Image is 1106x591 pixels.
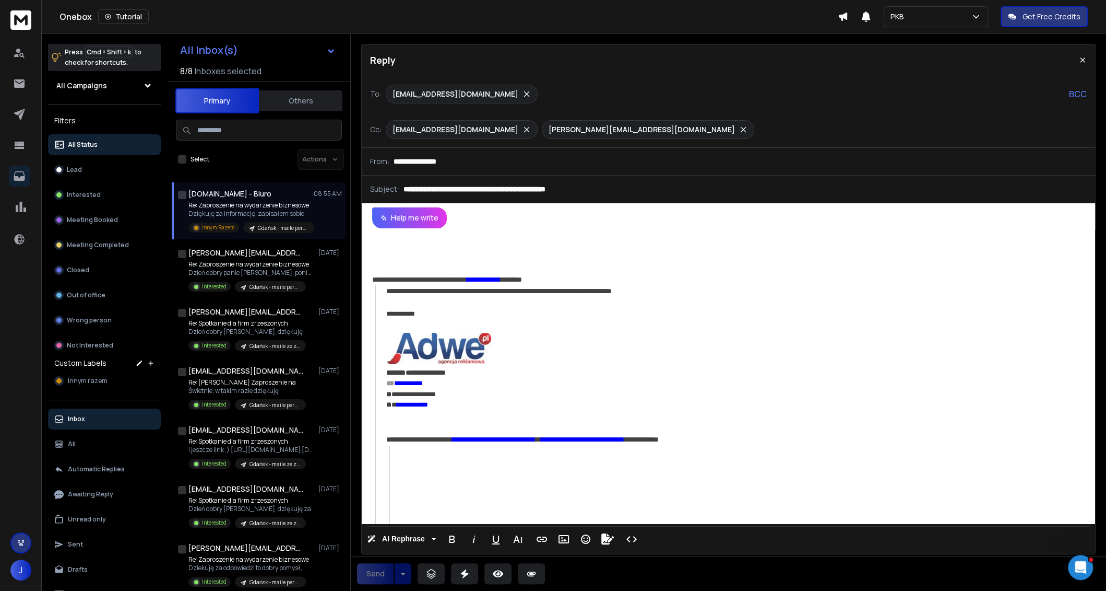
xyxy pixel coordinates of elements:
[188,269,314,277] p: Dzień dobry panie [PERSON_NAME], poniższej
[1068,555,1093,580] iframe: Intercom live chat
[54,358,106,368] h3: Custom Labels
[48,409,161,430] button: Inbox
[60,9,838,24] div: Onebox
[48,370,161,391] button: Innym razem
[188,496,311,505] p: Re: Spotkanie dla firm zrzeszonych
[188,543,303,553] h1: [PERSON_NAME][EMAIL_ADDRESS][DOMAIN_NAME]
[48,335,161,356] button: Not Interested
[98,9,149,24] button: Tutorial
[386,333,492,364] img: adwe-logo-mail.jpg
[202,460,227,468] p: Interested
[48,113,161,128] h3: Filters
[1069,88,1087,100] p: BCC
[249,519,300,527] p: Gdańsk - maile ze zwiazku pracodawcow
[65,47,141,68] p: Press to check for shortcuts.
[175,88,259,113] button: Primary
[180,65,193,77] span: 8 / 8
[188,189,271,199] h1: [DOMAIN_NAME] - Biuro
[188,307,303,317] h1: [PERSON_NAME][EMAIL_ADDRESS][DOMAIN_NAME]
[48,559,161,580] button: Drafts
[622,529,641,550] button: Code View
[67,341,113,350] p: Not Interested
[188,378,306,387] p: Re: [PERSON_NAME] Zaproszenie na
[56,80,107,91] h1: All Campaigns
[188,319,306,328] p: Re: Spotkanie dla firm zrzeszonych
[1022,11,1080,22] p: Get Free Credits
[318,367,342,375] p: [DATE]
[318,426,342,434] p: [DATE]
[372,207,447,228] button: Help me write
[576,529,596,550] button: Emoticons
[598,529,617,550] button: Signature
[380,535,427,543] span: AI Rephrase
[188,425,303,435] h1: [EMAIL_ADDRESS][DOMAIN_NAME]
[259,89,342,112] button: Others
[393,124,518,135] p: [EMAIL_ADDRESS][DOMAIN_NAME]
[68,515,106,524] p: Unread only
[48,134,161,155] button: All Status
[318,485,342,493] p: [DATE]
[554,529,574,550] button: Insert Image (⌘P)
[67,266,89,274] p: Closed
[48,285,161,306] button: Out of office
[48,210,161,230] button: Meeting Booked
[48,459,161,480] button: Automatic Replies
[191,155,209,164] label: Select
[370,184,399,194] p: Subject:
[365,529,438,550] button: AI Rephrase
[67,216,118,224] p: Meeting Booked
[370,89,382,99] p: To:
[68,141,98,149] p: All Status
[188,505,311,513] p: Dzień dobry [PERSON_NAME], dziękuję za
[195,65,261,77] h3: Inboxes selected
[48,310,161,331] button: Wrong person
[48,434,161,455] button: All
[188,366,303,376] h1: [EMAIL_ADDRESS][DOMAIN_NAME]
[68,377,108,385] span: Innym razem
[370,124,382,135] p: Cc:
[188,555,309,564] p: Re: Zaproszenie na wydarzenie biznesowe
[188,564,309,572] p: Dziekuję za odpowiedź! to dobry pomysł,
[202,401,227,409] p: Interested
[188,446,314,454] p: i jeszcze link :) [URL][DOMAIN_NAME] [DATE],
[48,260,161,281] button: Closed
[393,89,518,99] p: [EMAIL_ADDRESS][DOMAIN_NAME]
[68,490,113,499] p: Awaiting Reply
[172,40,344,61] button: All Inbox(s)
[67,241,129,249] p: Meeting Completed
[202,283,227,291] p: Interested
[202,519,227,527] p: Interested
[48,184,161,205] button: Interested
[180,45,238,55] h1: All Inbox(s)
[188,328,306,336] p: Dzień dobry [PERSON_NAME], dziękuję
[314,190,342,198] p: 08:55 AM
[68,415,85,423] p: Inbox
[68,440,76,448] p: All
[48,235,161,256] button: Meeting Completed
[188,260,314,269] p: Re: Zaproszenie na wydarzenie biznesowe
[48,159,161,180] button: Lead
[549,124,735,135] p: [PERSON_NAME][EMAIL_ADDRESS][DOMAIN_NAME]
[464,529,484,550] button: Italic (⌘I)
[890,11,908,22] p: PKB
[249,342,300,350] p: Gdańsk - maile ze zwiazku pracodawcow
[48,75,161,96] button: All Campaigns
[318,544,342,552] p: [DATE]
[188,437,314,446] p: Re: Spotkanie dla firm zrzeszonych
[258,224,308,232] p: Gdańsk - maile personalne ownerzy
[188,210,314,218] p: Dziękuję za informację, zapisałem sobie
[370,53,396,67] p: Reply
[48,534,161,555] button: Sent
[10,560,31,581] button: J
[68,540,83,549] p: Sent
[202,578,227,586] p: Interested
[442,529,462,550] button: Bold (⌘B)
[318,249,342,257] p: [DATE]
[188,484,303,494] h1: [EMAIL_ADDRESS][DOMAIN_NAME]
[532,529,552,550] button: Insert Link (⌘K)
[68,465,125,473] p: Automatic Replies
[1001,6,1088,27] button: Get Free Credits
[486,529,506,550] button: Underline (⌘U)
[249,578,300,586] p: Gdańsk - maile personalne ownerzy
